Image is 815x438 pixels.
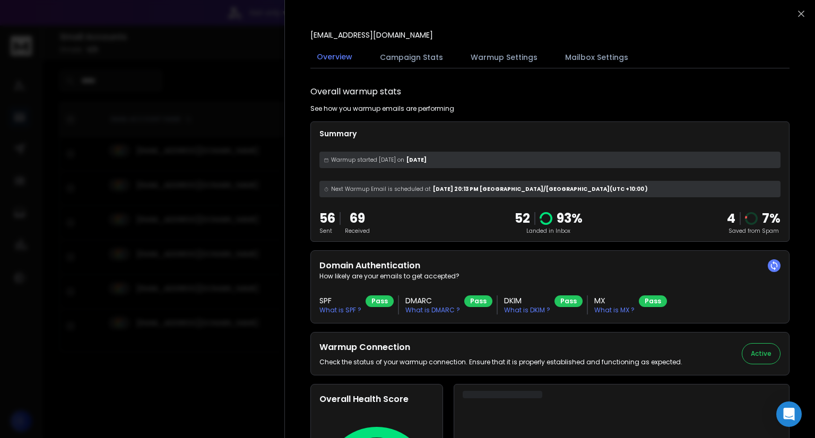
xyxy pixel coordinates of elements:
[762,210,781,227] p: 7 %
[515,227,583,235] p: Landed in Inbox
[727,209,735,227] strong: 4
[310,104,454,113] p: See how you warmup emails are performing
[319,227,335,235] p: Sent
[464,46,544,69] button: Warmup Settings
[504,295,550,306] h3: DKIM
[319,181,781,197] div: [DATE] 20:13 PM [GEOGRAPHIC_DATA]/[GEOGRAPHIC_DATA] (UTC +10:00 )
[515,210,530,227] p: 52
[559,46,635,69] button: Mailbox Settings
[319,358,682,366] p: Check the status of your warmup connection. Ensure that it is properly established and functionin...
[310,45,359,69] button: Overview
[310,85,401,98] h1: Overall warmup stats
[319,128,781,139] p: Summary
[405,306,460,314] p: What is DMARC ?
[319,341,682,354] h2: Warmup Connection
[557,210,583,227] p: 93 %
[776,401,802,427] div: Open Intercom Messenger
[319,295,361,306] h3: SPF
[319,393,434,406] h2: Overall Health Score
[374,46,449,69] button: Campaign Stats
[366,295,394,307] div: Pass
[345,210,370,227] p: 69
[319,210,335,227] p: 56
[405,295,460,306] h3: DMARC
[727,227,781,235] p: Saved from Spam
[554,295,583,307] div: Pass
[594,306,635,314] p: What is MX ?
[504,306,550,314] p: What is DKIM ?
[345,227,370,235] p: Received
[331,185,431,193] span: Next Warmup Email is scheduled at
[331,156,404,164] span: Warmup started [DATE] on
[310,30,433,40] p: [EMAIL_ADDRESS][DOMAIN_NAME]
[319,152,781,168] div: [DATE]
[639,295,667,307] div: Pass
[319,306,361,314] p: What is SPF ?
[464,295,492,307] div: Pass
[319,259,781,272] h2: Domain Authentication
[742,343,781,364] button: Active
[594,295,635,306] h3: MX
[319,272,781,281] p: How likely are your emails to get accepted?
